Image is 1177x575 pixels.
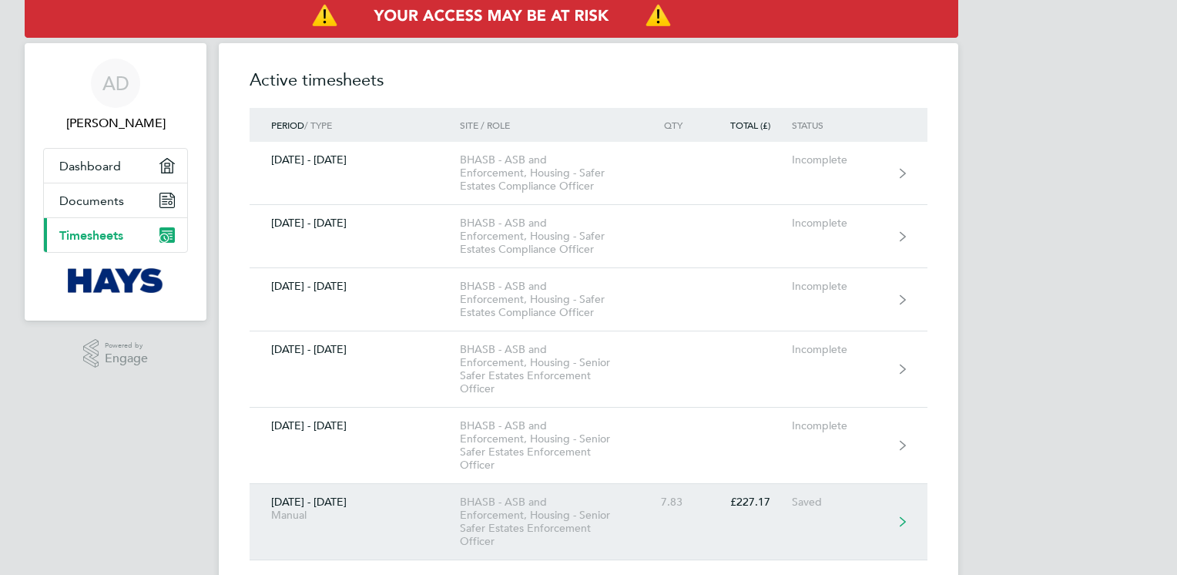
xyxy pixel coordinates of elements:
[250,205,927,268] a: [DATE] - [DATE]BHASB - ASB and Enforcement, Housing - Safer Estates Compliance OfficerIncomplete
[250,343,460,356] div: [DATE] - [DATE]
[636,496,704,509] div: 7.83
[250,119,460,130] div: / Type
[68,268,164,293] img: hays-logo-retina.png
[704,119,792,130] div: Total (£)
[792,217,887,230] div: Incomplete
[43,114,188,133] span: Aasiya Dudha
[460,496,636,548] div: BHASB - ASB and Enforcement, Housing - Senior Safer Estates Enforcement Officer
[792,419,887,432] div: Incomplete
[59,159,121,173] span: Dashboard
[44,183,187,217] a: Documents
[460,343,636,395] div: BHASB - ASB and Enforcement, Housing - Senior Safer Estates Enforcement Officer
[250,217,460,230] div: [DATE] - [DATE]
[460,217,636,256] div: BHASB - ASB and Enforcement, Housing - Safer Estates Compliance Officer
[250,68,927,108] h2: Active timesheets
[271,509,438,522] div: Manual
[460,153,636,193] div: BHASB - ASB and Enforcement, Housing - Safer Estates Compliance Officer
[792,119,887,130] div: Status
[250,268,927,331] a: [DATE] - [DATE]BHASB - ASB and Enforcement, Housing - Safer Estates Compliance OfficerIncomplete
[636,119,704,130] div: Qty
[792,153,887,166] div: Incomplete
[250,408,927,484] a: [DATE] - [DATE]BHASB - ASB and Enforcement, Housing - Senior Safer Estates Enforcement OfficerInc...
[250,142,927,205] a: [DATE] - [DATE]BHASB - ASB and Enforcement, Housing - Safer Estates Compliance OfficerIncomplete
[704,496,792,509] div: £227.17
[250,419,460,432] div: [DATE] - [DATE]
[83,339,149,368] a: Powered byEngage
[43,268,188,293] a: Go to home page
[105,339,148,352] span: Powered by
[102,73,129,93] span: AD
[25,43,206,321] nav: Main navigation
[250,280,460,293] div: [DATE] - [DATE]
[460,119,636,130] div: Site / Role
[792,280,887,293] div: Incomplete
[44,218,187,252] a: Timesheets
[250,496,460,522] div: [DATE] - [DATE]
[271,119,304,131] span: Period
[43,59,188,133] a: AD[PERSON_NAME]
[792,496,887,509] div: Saved
[250,484,927,560] a: [DATE] - [DATE]ManualBHASB - ASB and Enforcement, Housing - Senior Safer Estates Enforcement Offi...
[250,153,460,166] div: [DATE] - [DATE]
[59,193,124,208] span: Documents
[460,280,636,319] div: BHASB - ASB and Enforcement, Housing - Safer Estates Compliance Officer
[59,228,123,243] span: Timesheets
[792,343,887,356] div: Incomplete
[44,149,187,183] a: Dashboard
[105,352,148,365] span: Engage
[460,419,636,472] div: BHASB - ASB and Enforcement, Housing - Senior Safer Estates Enforcement Officer
[250,331,927,408] a: [DATE] - [DATE]BHASB - ASB and Enforcement, Housing - Senior Safer Estates Enforcement OfficerInc...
